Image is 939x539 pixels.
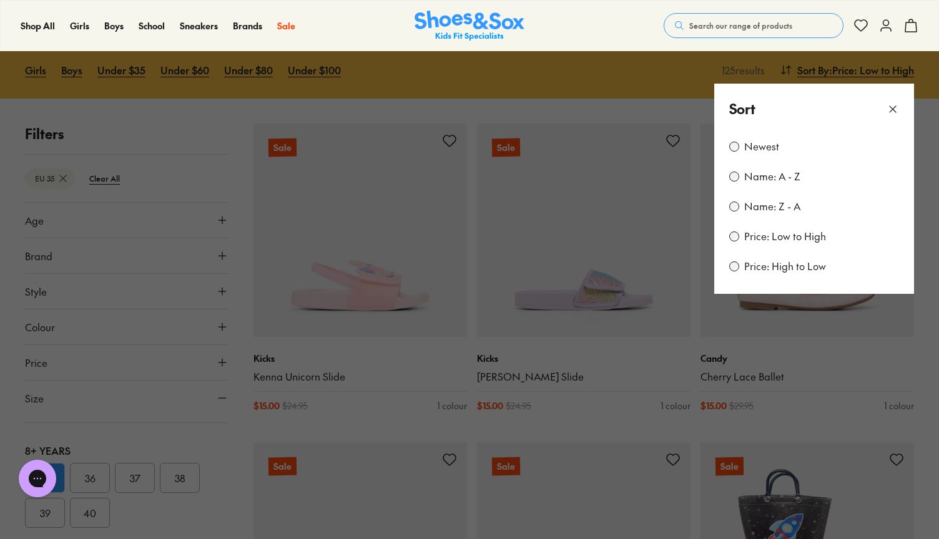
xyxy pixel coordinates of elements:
label: Newest [744,140,779,153]
button: Search our range of products [664,13,843,38]
label: Price: High to Low [744,260,826,273]
a: Boys [104,19,124,32]
span: Search our range of products [689,20,792,31]
iframe: Gorgias live chat messenger [12,455,62,502]
a: Girls [70,19,89,32]
label: Name: Z - A [744,200,800,213]
label: Name: A - Z [744,170,800,183]
a: Sale [277,19,295,32]
img: SNS_Logo_Responsive.svg [415,11,524,41]
a: Brands [233,19,262,32]
label: Price: Low to High [744,230,826,243]
a: Shop All [21,19,55,32]
a: School [139,19,165,32]
a: Shoes & Sox [415,11,524,41]
p: Sort [729,99,755,119]
a: Sneakers [180,19,218,32]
